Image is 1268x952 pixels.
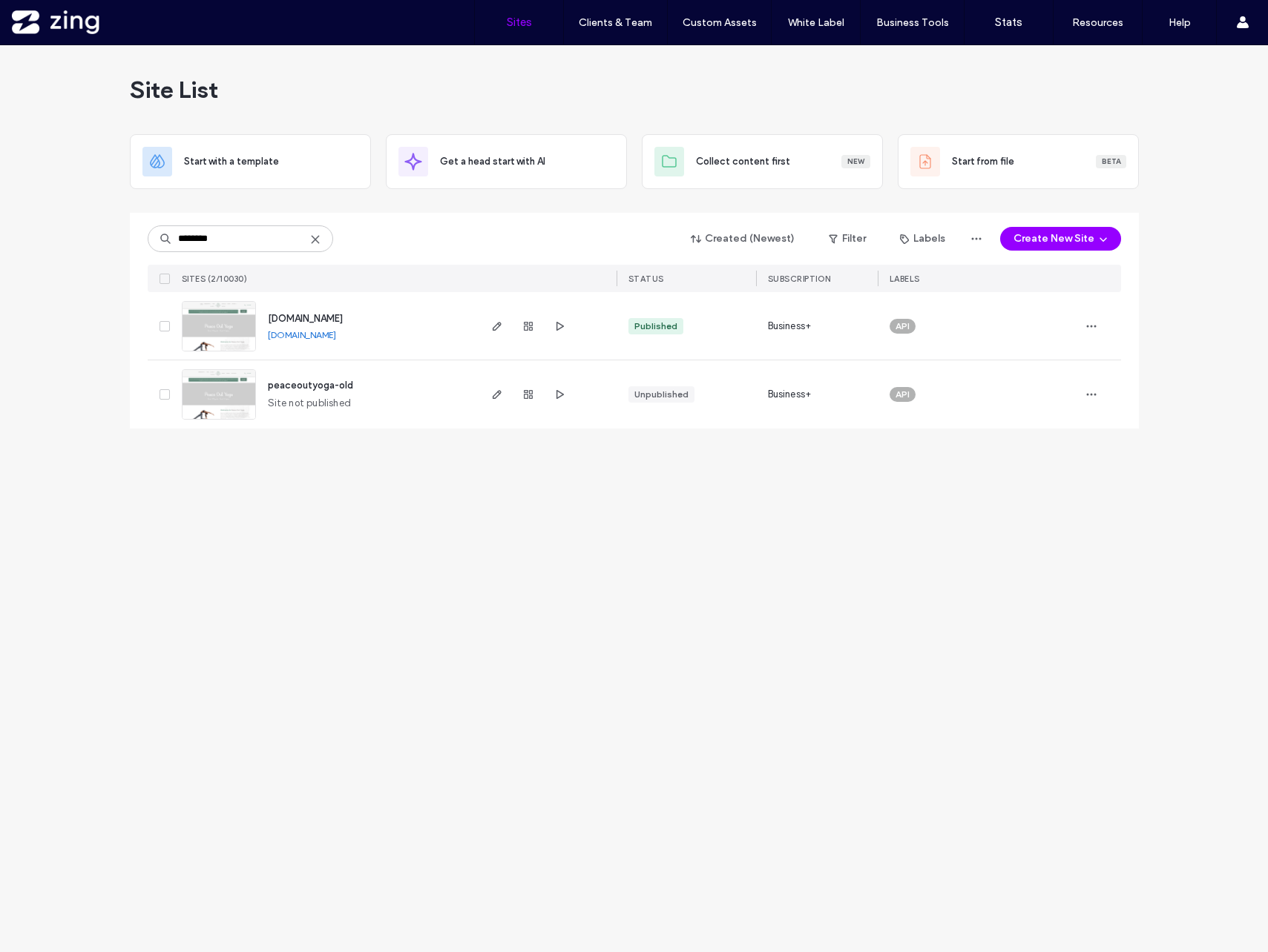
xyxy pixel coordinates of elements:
div: Get a head start with AI [386,134,627,189]
div: Start with a template [130,134,371,189]
span: API [896,388,910,401]
a: [DOMAIN_NAME] [268,329,336,340]
span: STATUS [628,274,664,284]
button: Labels [887,227,959,251]
label: Sites [507,16,532,29]
a: peaceoutyoga-old [268,380,353,391]
label: Help [1169,16,1191,29]
span: API [896,320,910,333]
span: Site not published [268,396,352,411]
label: Resources [1072,16,1123,29]
span: Start with a template [184,154,279,169]
div: Published [634,320,677,333]
div: New [841,155,870,168]
span: Start from file [952,154,1014,169]
span: Business+ [768,387,812,402]
label: Stats [995,16,1022,29]
span: SITES (2/10030) [182,274,248,284]
span: Business+ [768,319,812,334]
label: White Label [788,16,844,29]
div: Start from fileBeta [898,134,1139,189]
label: Business Tools [876,16,949,29]
label: Custom Assets [683,16,757,29]
div: Unpublished [634,388,689,401]
a: [DOMAIN_NAME] [268,313,343,324]
span: Collect content first [696,154,790,169]
div: Beta [1096,155,1126,168]
span: Site List [130,75,218,105]
span: Get a head start with AI [440,154,545,169]
button: Filter [814,227,881,251]
span: LABELS [890,274,920,284]
label: Clients & Team [579,16,652,29]
div: Collect content firstNew [642,134,883,189]
span: SUBSCRIPTION [768,274,831,284]
button: Create New Site [1000,227,1121,251]
button: Created (Newest) [678,227,808,251]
